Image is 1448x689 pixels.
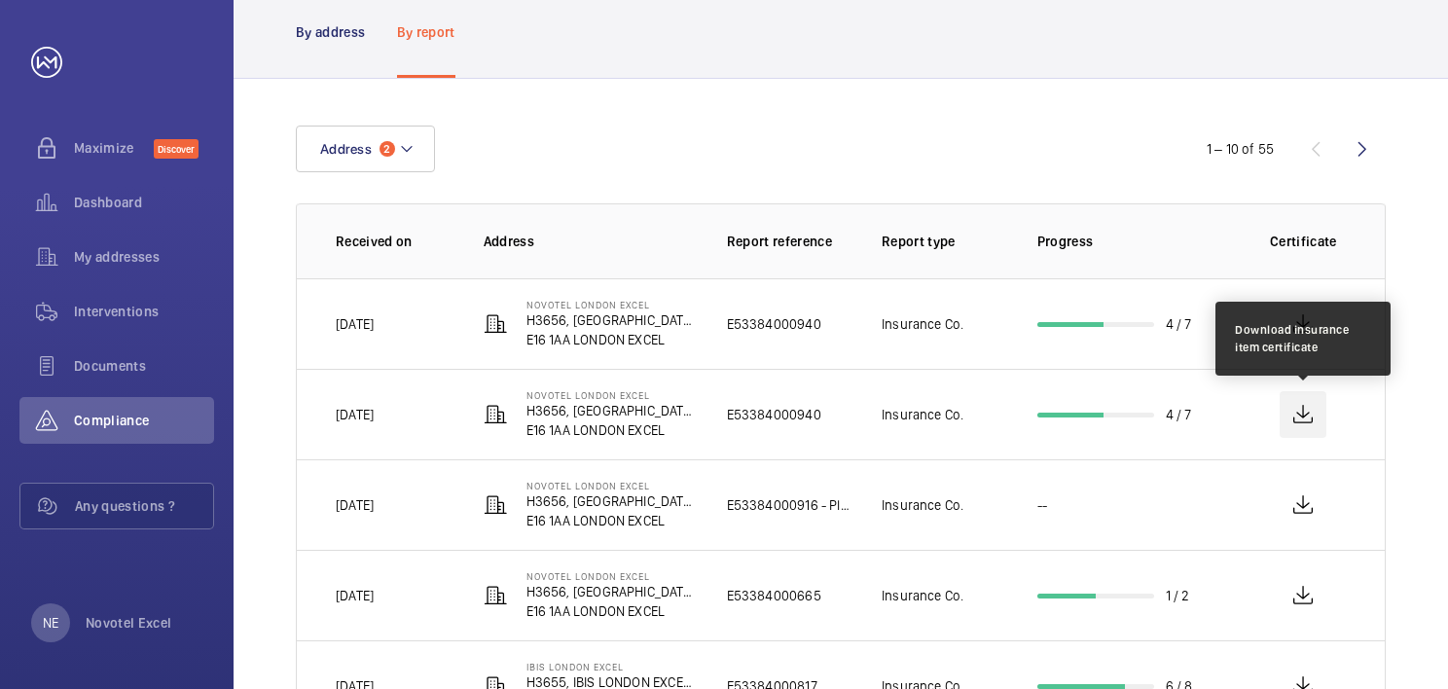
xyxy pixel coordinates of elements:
p: H3656, [GEOGRAPHIC_DATA], [GEOGRAPHIC_DATA], [STREET_ADDRESS] [526,401,696,420]
p: H3656, [GEOGRAPHIC_DATA], [GEOGRAPHIC_DATA], [STREET_ADDRESS] [526,310,696,330]
p: H3656, [GEOGRAPHIC_DATA], [GEOGRAPHIC_DATA], [STREET_ADDRESS] [526,582,696,601]
p: NOVOTEL LONDON EXCEL [526,480,696,491]
p: Progress [1037,232,1230,251]
p: E16 1AA LONDON EXCEL [526,601,696,621]
span: Dashboard [74,193,214,212]
span: Any questions ? [75,496,213,516]
p: Received on [336,232,452,251]
p: E53384000916 - Plant Not Available Notification [727,495,851,515]
p: E53384000940 [727,314,821,334]
p: Certificate [1261,232,1347,251]
p: -- [1037,495,1047,515]
div: 1 – 10 of 55 [1207,139,1274,159]
p: Report reference [727,232,851,251]
span: Documents [74,356,214,376]
p: Insurance Co. [882,405,963,424]
span: My addresses [74,247,214,267]
p: 4 / 7 [1166,405,1192,424]
p: E53384000665 [727,586,821,605]
p: NOVOTEL LONDON EXCEL [526,389,696,401]
span: Maximize [74,138,154,158]
span: Compliance [74,411,214,430]
p: E16 1AA LONDON EXCEL [526,330,696,349]
p: By address [296,22,366,42]
span: 2 [380,141,395,157]
button: Address2 [296,126,435,172]
div: Download insurance item certificate [1235,321,1371,356]
p: Insurance Co. [882,495,963,515]
span: Discover [154,139,199,159]
p: 4 / 7 [1166,314,1192,334]
p: E53384000940 [727,405,821,424]
p: By report [397,22,455,42]
p: [DATE] [336,314,374,334]
p: Address [484,232,696,251]
p: [DATE] [336,405,374,424]
p: Insurance Co. [882,586,963,605]
p: Report type [882,232,1006,251]
p: 1 / 2 [1166,586,1190,605]
span: Interventions [74,302,214,321]
p: NOVOTEL LONDON EXCEL [526,299,696,310]
span: Address [320,141,372,157]
p: NE [43,613,58,633]
p: E16 1AA LONDON EXCEL [526,511,696,530]
p: IBIS LONDON EXCEL [526,661,696,672]
p: [DATE] [336,495,374,515]
p: H3656, [GEOGRAPHIC_DATA], [GEOGRAPHIC_DATA], [STREET_ADDRESS] [526,491,696,511]
p: Insurance Co. [882,314,963,334]
p: Novotel Excel [86,613,172,633]
p: [DATE] [336,586,374,605]
p: NOVOTEL LONDON EXCEL [526,570,696,582]
p: E16 1AA LONDON EXCEL [526,420,696,440]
